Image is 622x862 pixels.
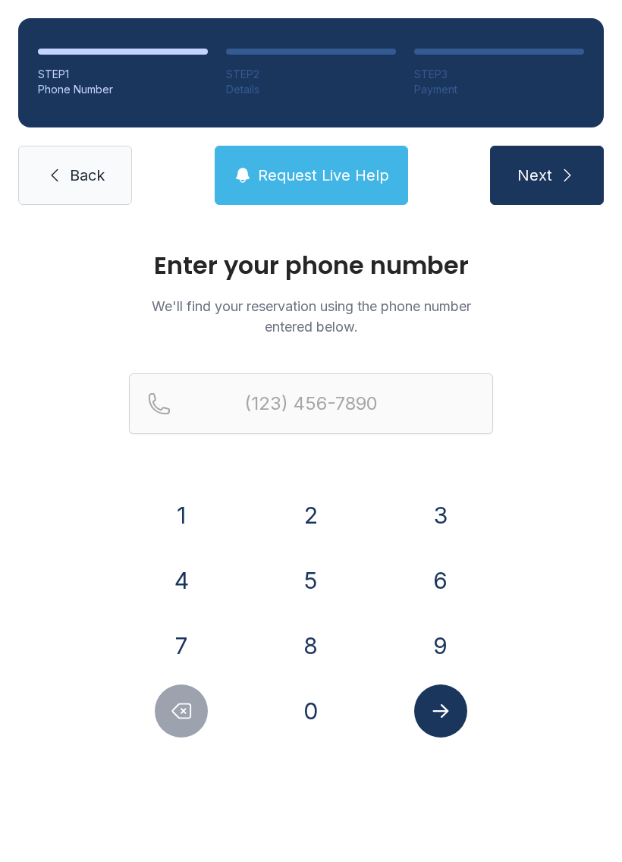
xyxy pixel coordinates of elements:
[155,489,208,542] button: 1
[226,82,396,97] div: Details
[284,684,338,738] button: 0
[284,619,338,672] button: 8
[414,684,467,738] button: Submit lookup form
[284,554,338,607] button: 5
[155,684,208,738] button: Delete number
[155,619,208,672] button: 7
[414,67,584,82] div: STEP 3
[129,296,493,337] p: We'll find your reservation using the phone number entered below.
[129,253,493,278] h1: Enter your phone number
[129,373,493,434] input: Reservation phone number
[414,489,467,542] button: 3
[414,619,467,672] button: 9
[258,165,389,186] span: Request Live Help
[70,165,105,186] span: Back
[226,67,396,82] div: STEP 2
[38,82,208,97] div: Phone Number
[517,165,552,186] span: Next
[38,67,208,82] div: STEP 1
[155,554,208,607] button: 4
[284,489,338,542] button: 2
[414,82,584,97] div: Payment
[414,554,467,607] button: 6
